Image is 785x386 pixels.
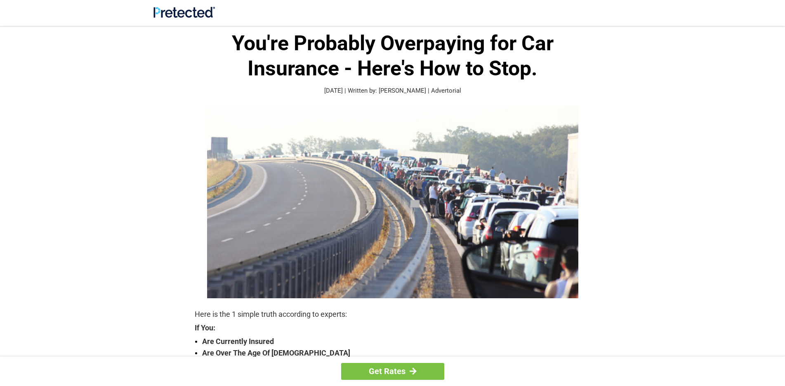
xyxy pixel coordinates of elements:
p: Here is the 1 simple truth according to experts: [195,309,591,320]
img: Site Logo [153,7,215,18]
a: Site Logo [153,12,215,19]
p: [DATE] | Written by: [PERSON_NAME] | Advertorial [195,86,591,96]
h1: You're Probably Overpaying for Car Insurance - Here's How to Stop. [195,31,591,81]
a: Get Rates [341,363,444,380]
strong: If You: [195,324,591,332]
strong: Are Currently Insured [202,336,591,347]
strong: Are Over The Age Of [DEMOGRAPHIC_DATA] [202,347,591,359]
